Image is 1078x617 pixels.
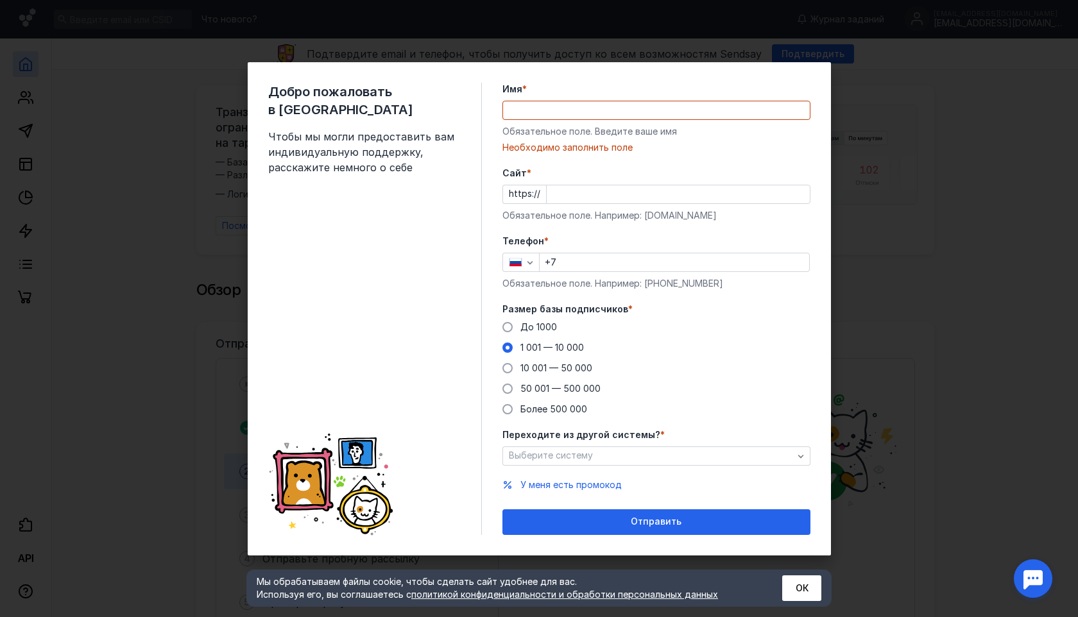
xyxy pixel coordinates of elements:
[502,141,810,154] div: Необходимо заполнить поле
[502,167,527,180] span: Cайт
[502,277,810,290] div: Обязательное поле. Например: [PHONE_NUMBER]
[502,125,810,138] div: Обязательное поле. Введите ваше имя
[520,362,592,373] span: 10 001 — 50 000
[411,589,718,600] a: политикой конфиденциальности и обработки персональных данных
[782,575,821,601] button: ОК
[520,403,587,414] span: Более 500 000
[502,303,628,316] span: Размер базы подписчиков
[257,575,751,601] div: Мы обрабатываем файлы cookie, чтобы сделать сайт удобнее для вас. Используя его, вы соглашаетесь c
[520,479,622,490] span: У меня есть промокод
[520,321,557,332] span: До 1000
[268,129,461,175] span: Чтобы мы могли предоставить вам индивидуальную поддержку, расскажите немного о себе
[502,509,810,535] button: Отправить
[520,383,601,394] span: 50 001 — 500 000
[520,478,622,491] button: У меня есть промокод
[502,209,810,222] div: Обязательное поле. Например: [DOMAIN_NAME]
[502,446,810,466] button: Выберите систему
[268,83,461,119] span: Добро пожаловать в [GEOGRAPHIC_DATA]
[509,450,593,461] span: Выберите систему
[502,83,522,96] span: Имя
[502,428,660,441] span: Переходите из другой системы?
[502,235,544,248] span: Телефон
[631,516,681,527] span: Отправить
[520,342,584,353] span: 1 001 — 10 000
